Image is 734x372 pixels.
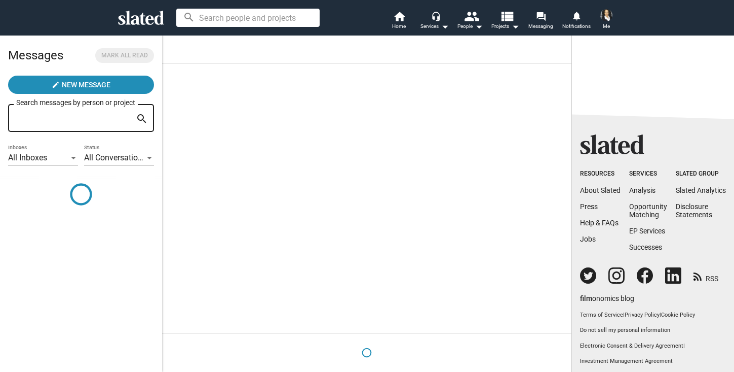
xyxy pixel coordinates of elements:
[629,170,667,178] div: Services
[580,286,634,303] a: filmonomics blog
[580,170,621,178] div: Resources
[101,50,148,61] span: Mark all read
[559,10,594,32] a: Notifications
[95,48,154,63] button: Mark all read
[393,10,405,22] mat-icon: home
[84,153,146,162] span: All Conversations
[499,9,514,23] mat-icon: view_list
[62,76,110,94] span: New Message
[676,186,726,194] a: Slated Analytics
[562,20,591,32] span: Notifications
[600,9,612,21] img: Soraya Mire
[136,111,148,127] mat-icon: search
[473,20,485,32] mat-icon: arrow_drop_down
[603,20,610,32] span: Me
[452,10,488,32] button: People
[580,358,726,365] a: Investment Management Agreement
[661,312,695,318] a: Cookie Policy
[536,11,546,21] mat-icon: forum
[676,202,712,219] a: DisclosureStatements
[463,9,478,23] mat-icon: people
[488,10,523,32] button: Projects
[528,20,553,32] span: Messaging
[580,312,623,318] a: Terms of Service
[629,243,662,251] a: Successes
[52,81,60,89] mat-icon: create
[623,312,625,318] span: |
[580,235,596,243] a: Jobs
[629,186,655,194] a: Analysis
[176,9,320,27] input: Search people and projects
[431,11,440,20] mat-icon: headset_mic
[439,20,451,32] mat-icon: arrow_drop_down
[629,202,667,219] a: OpportunityMatching
[580,294,592,302] span: film
[8,76,154,94] button: New Message
[676,170,726,178] div: Slated Group
[660,312,661,318] span: |
[580,186,621,194] a: About Slated
[594,7,619,33] button: Soraya MireMe
[491,20,519,32] span: Projects
[523,10,559,32] a: Messaging
[580,327,726,334] button: Do not sell my personal information
[580,343,683,349] a: Electronic Consent & Delivery Agreement
[625,312,660,318] a: Privacy Policy
[580,219,619,227] a: Help & FAQs
[571,11,581,20] mat-icon: notifications
[629,227,665,235] a: EP Services
[392,20,406,32] span: Home
[580,202,598,211] a: Press
[381,10,417,32] a: Home
[420,20,449,32] div: Services
[693,268,718,284] a: RSS
[457,20,483,32] div: People
[509,20,521,32] mat-icon: arrow_drop_down
[683,343,685,349] span: |
[8,43,63,67] h2: Messages
[8,153,47,162] span: All Inboxes
[417,10,452,32] button: Services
